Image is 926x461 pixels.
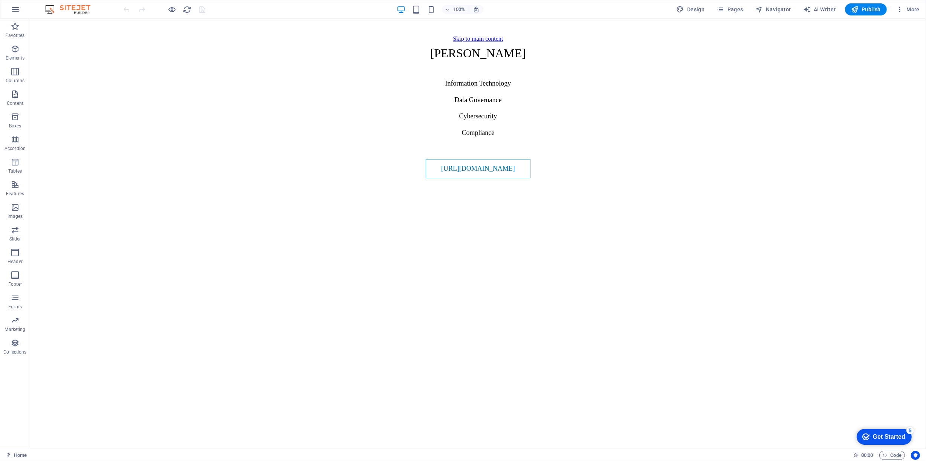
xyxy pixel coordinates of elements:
p: Images [8,213,23,219]
span: 00 00 [861,451,873,460]
span: Navigator [755,6,791,13]
div: 5 [56,2,63,9]
i: Reload page [183,5,192,14]
div: Get Started [22,8,55,15]
button: Design [674,3,708,15]
button: More [893,3,923,15]
p: Columns [6,78,24,84]
span: Pages [717,6,743,13]
button: Publish [845,3,887,15]
button: Click here to leave preview mode and continue editing [168,5,177,14]
span: Publish [851,6,881,13]
div: Get Started 5 items remaining, 0% complete [6,4,61,20]
p: Favorites [5,32,24,38]
p: Tables [8,168,22,174]
p: Footer [8,281,22,287]
p: Accordion [5,145,26,152]
button: AI Writer [800,3,839,15]
div: Design (Ctrl+Alt+Y) [674,3,708,15]
p: Header [8,259,23,265]
p: Content [7,100,23,106]
p: Forms [8,304,22,310]
button: 100% [442,5,469,14]
button: Pages [714,3,746,15]
p: Slider [9,236,21,242]
h6: Session time [853,451,873,460]
button: reload [183,5,192,14]
button: Code [879,451,905,460]
span: More [896,6,920,13]
i: On resize automatically adjust zoom level to fit chosen device. [473,6,480,13]
a: Skip to main content [423,17,473,23]
p: Marketing [5,326,25,332]
button: Usercentrics [911,451,920,460]
span: Code [883,451,902,460]
img: Editor Logo [43,5,100,14]
p: Collections [3,349,26,355]
span: : [866,452,868,458]
a: Click to cancel selection. Double-click to open Pages [6,451,27,460]
p: Features [6,191,24,197]
span: Design [677,6,705,13]
button: Navigator [752,3,794,15]
h6: 100% [453,5,465,14]
span: AI Writer [803,6,836,13]
p: Boxes [9,123,21,129]
p: Elements [6,55,25,61]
